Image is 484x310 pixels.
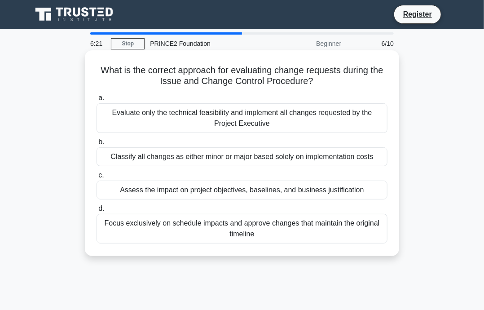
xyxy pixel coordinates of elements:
[97,181,387,199] div: Assess the impact on project objectives, baselines, and business justification
[96,65,388,87] h5: What is the correct approach for evaluating change requests during the Issue and Change Control P...
[85,35,111,53] div: 6:21
[268,35,347,53] div: Beginner
[111,38,145,49] a: Stop
[398,9,437,20] a: Register
[98,138,104,146] span: b.
[97,147,387,166] div: Classify all changes as either minor or major based solely on implementation costs
[97,214,387,244] div: Focus exclusively on schedule impacts and approve changes that maintain the original timeline
[145,35,268,53] div: PRINCE2 Foundation
[98,171,104,179] span: c.
[98,94,104,102] span: a.
[347,35,399,53] div: 6/10
[97,103,387,133] div: Evaluate only the technical feasibility and implement all changes requested by the Project Executive
[98,204,104,212] span: d.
